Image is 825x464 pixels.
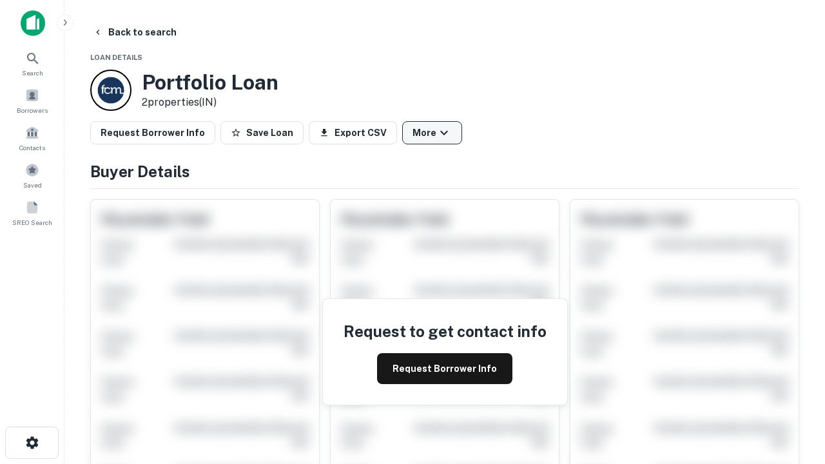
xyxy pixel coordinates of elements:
[12,217,52,227] span: SREO Search
[90,160,799,183] h4: Buyer Details
[142,95,278,110] p: 2 properties (IN)
[19,142,45,153] span: Contacts
[17,105,48,115] span: Borrowers
[4,158,61,193] a: Saved
[4,46,61,81] a: Search
[4,121,61,155] a: Contacts
[4,83,61,118] a: Borrowers
[377,353,512,384] button: Request Borrower Info
[4,195,61,230] a: SREO Search
[90,53,142,61] span: Loan Details
[88,21,182,44] button: Back to search
[309,121,397,144] button: Export CSV
[21,10,45,36] img: capitalize-icon.png
[90,121,215,144] button: Request Borrower Info
[23,180,42,190] span: Saved
[142,70,278,95] h3: Portfolio Loan
[402,121,462,144] button: More
[344,320,547,343] h4: Request to get contact info
[22,68,43,78] span: Search
[761,320,825,382] iframe: Chat Widget
[220,121,304,144] button: Save Loan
